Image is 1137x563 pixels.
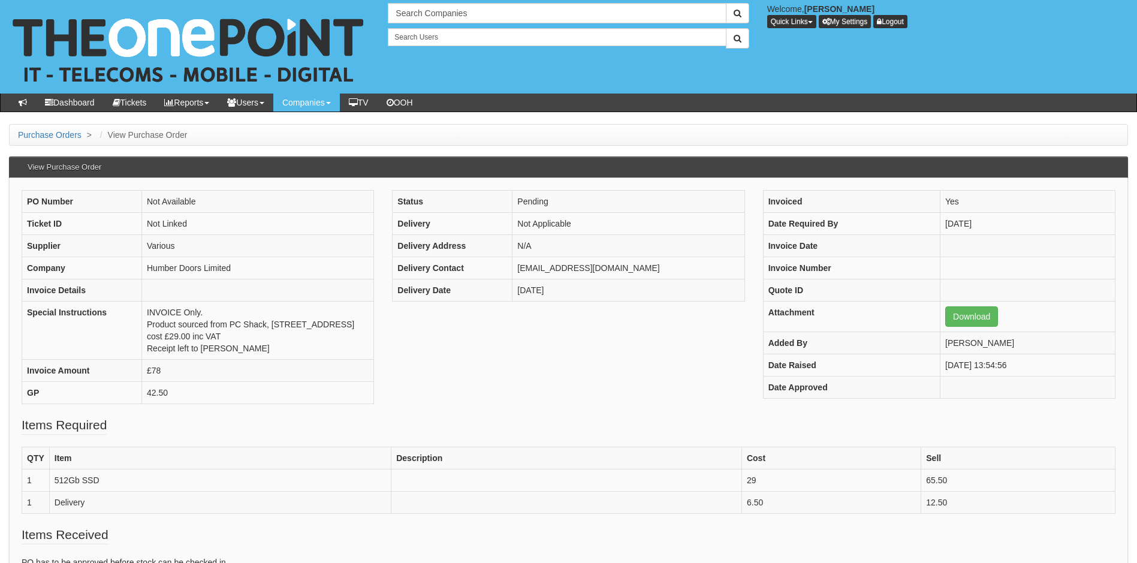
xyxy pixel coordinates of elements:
[921,469,1115,492] td: 65.50
[84,130,95,140] span: >
[22,416,107,435] legend: Items Required
[49,492,391,514] td: Delivery
[22,191,142,213] th: PO Number
[763,191,940,213] th: Invoiced
[393,213,512,235] th: Delivery
[22,302,142,360] th: Special Instructions
[393,235,512,257] th: Delivery Address
[512,235,744,257] td: N/A
[393,257,512,279] th: Delivery Contact
[940,213,1115,235] td: [DATE]
[763,235,940,257] th: Invoice Date
[378,94,422,112] a: OOH
[142,360,374,382] td: £78
[512,191,744,213] td: Pending
[388,3,726,23] input: Search Companies
[763,354,940,377] th: Date Raised
[22,447,50,469] th: QTY
[155,94,218,112] a: Reports
[22,526,108,544] legend: Items Received
[758,3,1137,28] div: Welcome,
[873,15,907,28] a: Logout
[512,279,744,302] td: [DATE]
[763,332,940,354] th: Added By
[142,235,374,257] td: Various
[393,279,512,302] th: Delivery Date
[142,302,374,360] td: INVOICE Only. Product sourced from PC Shack, [STREET_ADDRESS] cost £29.00 inc VAT Receipt left to...
[22,213,142,235] th: Ticket ID
[22,469,50,492] td: 1
[763,279,940,302] th: Quote ID
[22,382,142,404] th: GP
[22,360,142,382] th: Invoice Amount
[763,302,940,332] th: Attachment
[22,279,142,302] th: Invoice Details
[940,354,1115,377] td: [DATE] 13:54:56
[741,469,921,492] td: 29
[921,492,1115,514] td: 12.50
[142,213,374,235] td: Not Linked
[97,129,188,141] li: View Purchase Order
[49,469,391,492] td: 512Gb SSD
[104,94,156,112] a: Tickets
[945,306,998,327] a: Download
[940,332,1115,354] td: [PERSON_NAME]
[142,382,374,404] td: 42.50
[22,257,142,279] th: Company
[391,447,742,469] th: Description
[22,157,107,177] h3: View Purchase Order
[512,257,744,279] td: [EMAIL_ADDRESS][DOMAIN_NAME]
[741,492,921,514] td: 6.50
[142,257,374,279] td: Humber Doors Limited
[218,94,273,112] a: Users
[819,15,871,28] a: My Settings
[273,94,340,112] a: Companies
[741,447,921,469] th: Cost
[763,257,940,279] th: Invoice Number
[142,191,374,213] td: Not Available
[49,447,391,469] th: Item
[340,94,378,112] a: TV
[767,15,816,28] button: Quick Links
[921,447,1115,469] th: Sell
[763,377,940,399] th: Date Approved
[36,94,104,112] a: Dashboard
[18,130,82,140] a: Purchase Orders
[940,191,1115,213] td: Yes
[804,4,874,14] b: [PERSON_NAME]
[388,28,726,46] input: Search Users
[393,191,512,213] th: Status
[763,213,940,235] th: Date Required By
[22,235,142,257] th: Supplier
[512,213,744,235] td: Not Applicable
[22,492,50,514] td: 1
